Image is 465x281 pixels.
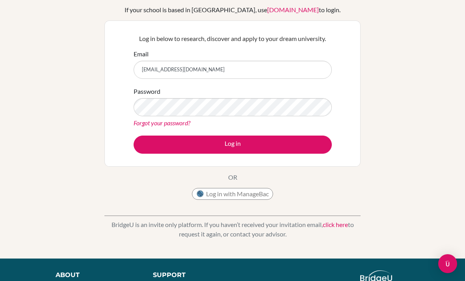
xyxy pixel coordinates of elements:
[228,173,237,182] p: OR
[134,119,190,127] a: Forgot your password?
[323,221,348,228] a: click here
[192,188,273,200] button: Log in with ManageBac
[125,5,340,15] div: If your school is based in [GEOGRAPHIC_DATA], use to login.
[134,136,332,154] button: Log in
[104,220,361,239] p: BridgeU is an invite only platform. If you haven’t received your invitation email, to request it ...
[56,270,135,280] div: About
[267,6,319,13] a: [DOMAIN_NAME]
[134,34,332,43] p: Log in below to research, discover and apply to your dream university.
[134,87,160,96] label: Password
[438,254,457,273] div: Open Intercom Messenger
[134,49,149,59] label: Email
[153,270,225,280] div: Support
